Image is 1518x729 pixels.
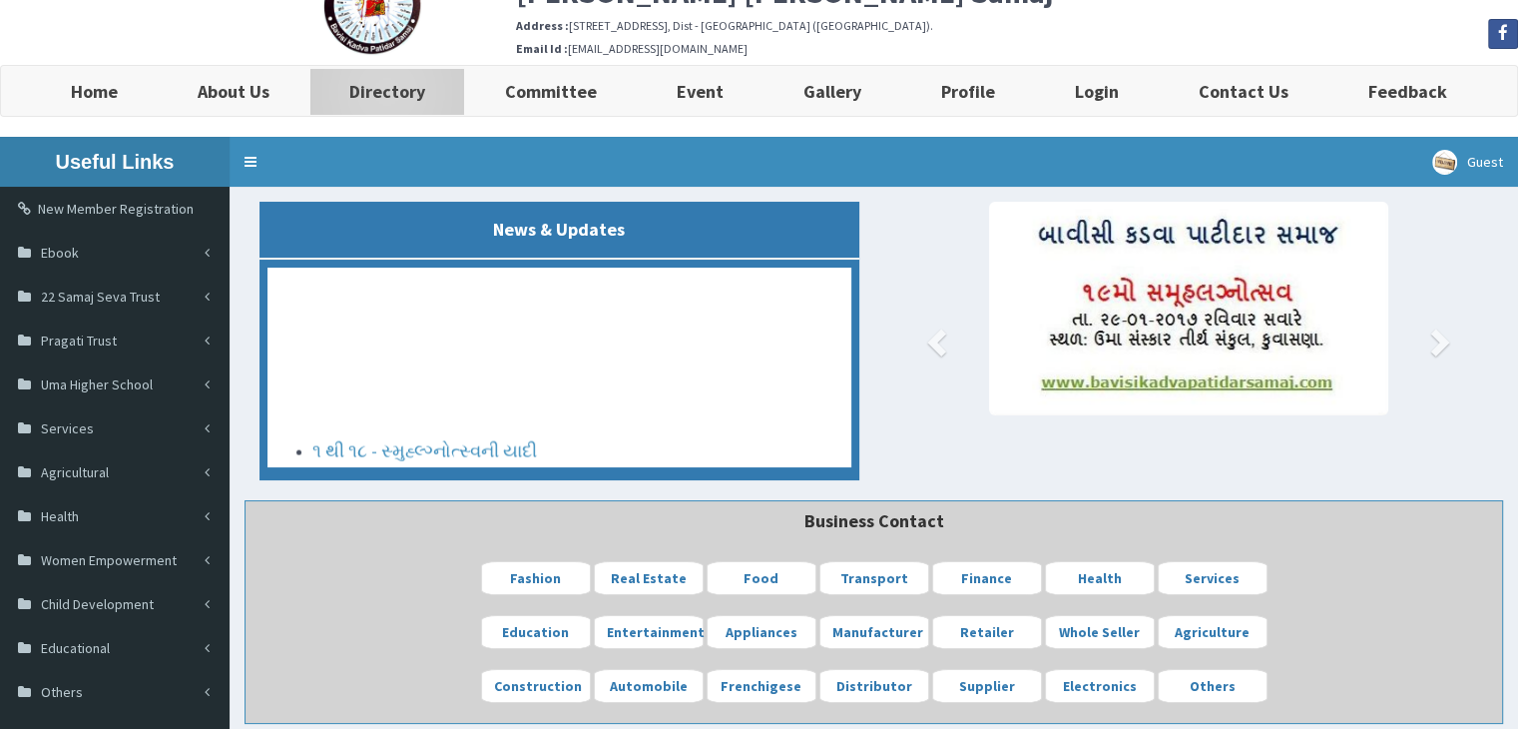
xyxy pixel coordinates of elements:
[611,569,687,587] b: Real Estate
[41,244,79,262] span: Ebook
[516,19,1518,32] h6: [STREET_ADDRESS], Dist - [GEOGRAPHIC_DATA] ([GEOGRAPHIC_DATA]).
[1078,569,1122,587] b: Health
[516,41,568,56] b: Email Id :
[158,66,309,116] a: About Us
[1158,615,1267,649] a: Agriculture
[41,419,94,437] span: Services
[744,569,778,587] b: Food
[41,463,109,481] span: Agricultural
[819,669,929,703] a: Distributor
[1035,66,1159,116] a: Login
[637,66,763,116] a: Event
[960,623,1014,641] b: Retailer
[1432,150,1457,175] img: User Image
[836,677,912,695] b: Distributor
[516,18,569,33] b: Address :
[1075,80,1119,103] b: Login
[494,677,582,695] b: Construction
[516,42,1518,55] h6: [EMAIL_ADDRESS][DOMAIN_NAME]
[677,80,724,103] b: Event
[56,151,175,173] b: Useful Links
[510,569,561,587] b: Fashion
[1158,669,1267,703] a: Others
[71,80,118,103] b: Home
[707,669,816,703] a: Frenchigese
[594,669,704,703] a: Automobile
[309,66,465,116] a: Directory
[41,332,117,350] span: Pragati Trust
[961,569,1012,587] b: Finance
[1158,561,1267,595] a: Services
[932,561,1042,595] a: Finance
[594,615,704,649] a: Entertainment
[1063,677,1137,695] b: Electronics
[1190,677,1236,695] b: Others
[726,623,797,641] b: Appliances
[607,623,705,641] b: Entertainment
[198,80,269,103] b: About Us
[1185,569,1240,587] b: Services
[1368,80,1447,103] b: Feedback
[804,509,944,532] b: Business Contact
[819,615,929,649] a: Manufacturer
[721,677,801,695] b: Frenchigese
[932,669,1042,703] a: Supplier
[493,218,625,241] b: News & Updates
[707,615,816,649] a: Appliances
[481,669,591,703] a: Construction
[1175,623,1250,641] b: Agriculture
[803,80,861,103] b: Gallery
[941,80,995,103] b: Profile
[959,677,1015,695] b: Supplier
[465,66,637,116] a: Committee
[41,683,83,701] span: Others
[312,436,537,459] a: ૧ થી ૧૮ - સ્મુહ્લ્ગ્નોત્સ્વની યાદી
[707,561,816,595] a: Food
[832,623,923,641] b: Manufacturer
[1467,153,1503,171] span: Guest
[840,569,908,587] b: Transport
[41,507,79,525] span: Health
[41,551,177,569] span: Women Empowerment
[763,66,901,116] a: Gallery
[932,615,1042,649] a: Retailer
[1045,561,1155,595] a: Health
[41,595,154,613] span: Child Development
[41,375,153,393] span: Uma Higher School
[819,561,929,595] a: Transport
[1417,137,1518,187] a: Guest
[481,615,591,649] a: Education
[349,80,425,103] b: Directory
[1045,615,1155,649] a: Whole Seller
[1059,623,1140,641] b: Whole Seller
[1328,66,1487,116] a: Feedback
[1159,66,1328,116] a: Contact Us
[31,66,158,116] a: Home
[505,80,597,103] b: Committee
[481,561,591,595] a: Fashion
[1199,80,1288,103] b: Contact Us
[502,623,569,641] b: Education
[1045,669,1155,703] a: Electronics
[901,66,1035,116] a: Profile
[41,639,110,657] span: Educational
[594,561,704,595] a: Real Estate
[610,677,688,695] b: Automobile
[312,466,765,489] a: વિસનગરની હોસ્પિટલ અને ડોક્ટરના કોન્ટેક્ટ નંબર અને એડ્રેસ
[41,288,160,306] span: 22 Samaj Seva Trust
[989,202,1388,415] img: image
